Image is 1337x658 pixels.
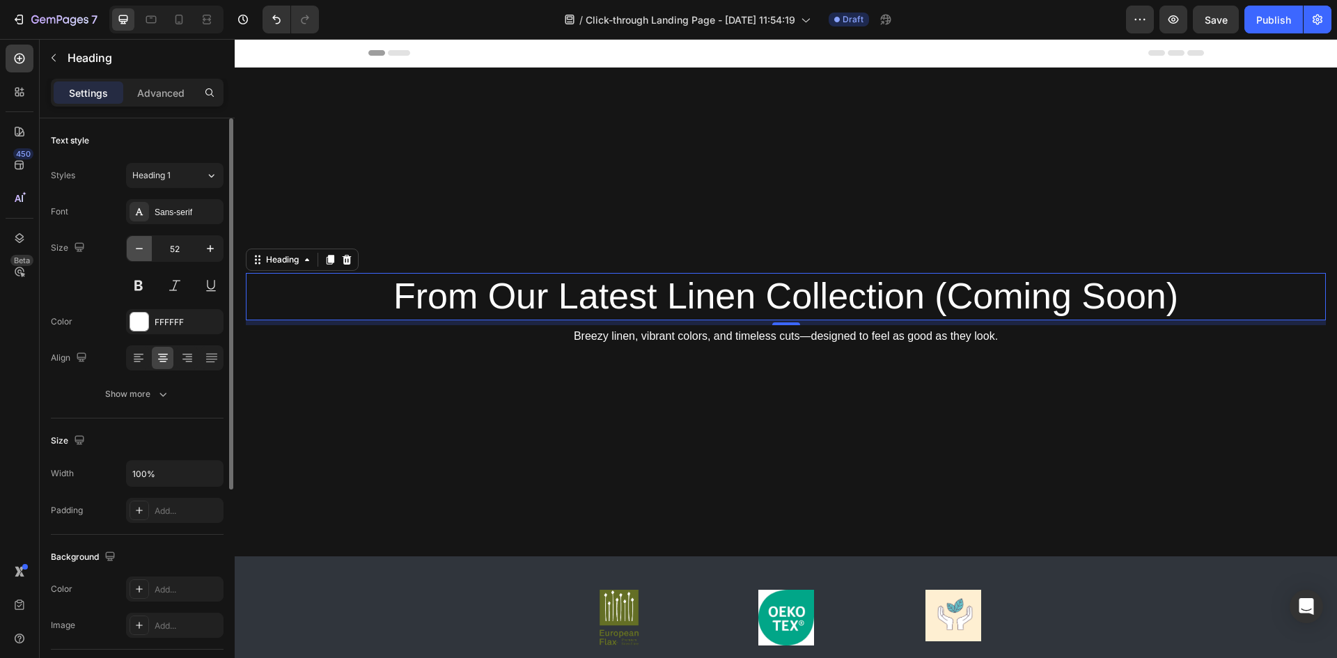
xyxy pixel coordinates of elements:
button: Publish [1244,6,1303,33]
div: Open Intercom Messenger [1290,590,1323,623]
img: gempages_563631603402670866-d7ff7c30-f4ec-44de-a743-f6dd518d62f9.jpg [524,551,579,606]
img: gempages_563631603402670866-15ff7718-e540-4931-ba53-7b3d5c470b0b.jpg [691,551,746,602]
div: Color [51,583,72,595]
div: FFFFFF [155,316,220,329]
span: Draft [843,13,863,26]
div: Styles [51,169,75,182]
span: / [579,13,583,27]
img: gempages_563631603402670866-d05327fc-c3fd-4104-b237-87ceded44df1.png [357,551,412,606]
p: 7 [91,11,97,28]
div: Text style [51,134,89,147]
iframe: Design area [235,39,1337,658]
div: Font [51,205,68,218]
button: Show more [51,382,224,407]
div: Color [51,315,72,328]
div: Add... [155,505,220,517]
div: Padding [51,504,83,517]
p: Settings [69,86,108,100]
button: 7 [6,6,104,33]
div: Image [51,619,75,632]
div: Add... [155,620,220,632]
div: Beta [10,255,33,266]
div: Publish [1256,13,1291,27]
p: Heading [68,49,218,66]
div: Align [51,349,90,368]
div: Add... [155,583,220,596]
div: Width [51,467,74,480]
div: Show more [105,387,170,401]
div: Size [51,432,88,451]
input: Auto [127,461,223,486]
p: Advanced [137,86,185,100]
div: 450 [13,148,33,159]
span: Heading 1 [132,169,171,182]
div: Sans-serif [155,206,220,219]
span: Save [1205,14,1228,26]
button: Heading 1 [126,163,224,188]
div: Size [51,239,88,258]
button: Save [1193,6,1239,33]
div: Undo/Redo [263,6,319,33]
span: Click-through Landing Page - [DATE] 11:54:19 [586,13,795,27]
div: Background [51,548,118,567]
